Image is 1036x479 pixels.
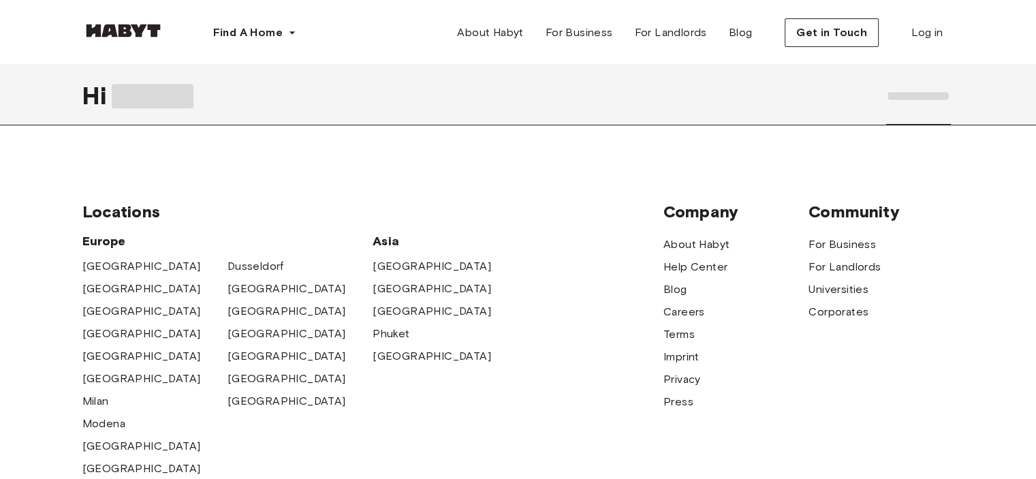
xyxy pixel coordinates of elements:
a: For Landlords [623,19,717,46]
a: Milan [82,393,109,410]
a: [GEOGRAPHIC_DATA] [227,281,346,297]
button: Get in Touch [785,18,879,47]
img: Habyt [82,24,164,37]
a: For Landlords [809,259,881,275]
a: [GEOGRAPHIC_DATA] [82,303,201,320]
a: [GEOGRAPHIC_DATA] [82,281,201,297]
a: [GEOGRAPHIC_DATA] [82,371,201,387]
span: Locations [82,202,663,222]
span: For Business [546,25,613,41]
a: About Habyt [663,236,729,253]
a: [GEOGRAPHIC_DATA] [82,461,201,477]
a: [GEOGRAPHIC_DATA] [82,438,201,454]
a: [GEOGRAPHIC_DATA] [227,326,346,342]
a: About Habyt [446,19,534,46]
span: Asia [373,233,518,249]
a: [GEOGRAPHIC_DATA] [373,348,491,365]
span: For Landlords [634,25,706,41]
a: [GEOGRAPHIC_DATA] [227,393,346,410]
a: [GEOGRAPHIC_DATA] [373,258,491,275]
span: Log in [911,25,943,41]
a: Modena [82,416,125,432]
span: Blog [729,25,753,41]
span: About Habyt [457,25,523,41]
a: [GEOGRAPHIC_DATA] [373,281,491,297]
a: Phuket [373,326,409,342]
span: Get in Touch [796,25,867,41]
a: [GEOGRAPHIC_DATA] [82,258,201,275]
a: Help Center [663,259,727,275]
span: Company [663,202,809,222]
a: Imprint [663,349,700,365]
a: Blog [663,281,687,298]
div: user profile tabs [883,65,954,125]
a: [GEOGRAPHIC_DATA] [373,303,491,320]
a: Universities [809,281,868,298]
a: Dusseldorf [227,258,284,275]
button: Find A Home [202,19,307,46]
a: Corporates [809,304,868,320]
a: Blog [718,19,764,46]
span: Community [809,202,954,222]
span: Europe [82,233,373,249]
span: Hi [82,81,112,110]
a: Privacy [663,371,701,388]
a: For Business [535,19,624,46]
a: [GEOGRAPHIC_DATA] [82,326,201,342]
a: Press [663,394,693,410]
a: [GEOGRAPHIC_DATA] [227,303,346,320]
a: [GEOGRAPHIC_DATA] [227,371,346,387]
a: [GEOGRAPHIC_DATA] [227,348,346,365]
a: Careers [663,304,705,320]
a: Log in [900,19,954,46]
a: For Business [809,236,876,253]
span: Find A Home [213,25,283,41]
a: [GEOGRAPHIC_DATA] [82,348,201,365]
a: Terms [663,326,695,343]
